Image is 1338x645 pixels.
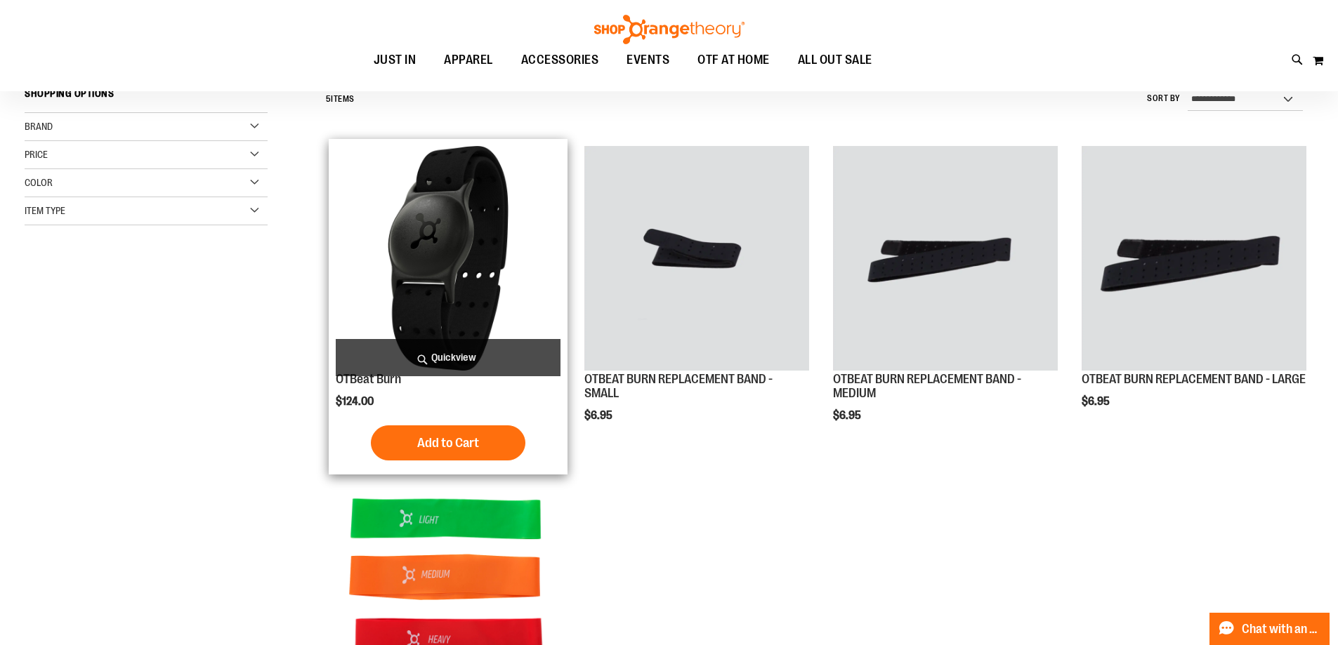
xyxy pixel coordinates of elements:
a: OTBEAT BURN REPLACEMENT BAND - MEDIUM [833,146,1058,373]
img: Main view of OTBeat Burn 6.0-C [336,146,560,371]
div: product [826,139,1065,457]
span: ALL OUT SALE [798,44,872,76]
img: OTBEAT BURN REPLACEMENT BAND - SMALL [584,146,809,371]
button: Add to Cart [371,425,525,460]
span: Item Type [25,205,65,216]
span: Add to Cart [417,435,479,451]
a: OTBEAT BURN REPLACEMENT BAND - SMALL [584,372,773,400]
a: Quickview [336,339,560,376]
div: product [1075,139,1313,444]
h2: Items [326,88,355,110]
a: Main view of OTBeat Burn 6.0-C [336,146,560,373]
span: EVENTS [627,44,669,76]
button: Chat with an Expert [1209,613,1330,645]
span: JUST IN [374,44,417,76]
a: OTBEAT BURN REPLACEMENT BAND - MEDIUM [833,372,1021,400]
a: OTBeat Burn [336,372,401,386]
div: product [329,139,568,474]
a: OTBEAT BURN REPLACEMENT BAND - LARGE [1082,146,1306,373]
a: OTBEAT BURN REPLACEMENT BAND - LARGE [1082,372,1306,386]
span: Color [25,177,53,188]
span: $124.00 [336,395,376,408]
span: Brand [25,121,53,132]
label: Sort By [1147,93,1181,105]
span: Chat with an Expert [1242,623,1321,636]
span: $6.95 [584,409,615,422]
span: $6.95 [833,409,863,422]
span: 5 [326,94,332,104]
span: $6.95 [1082,395,1112,408]
span: Price [25,149,48,160]
div: product [577,139,816,457]
span: OTF AT HOME [697,44,770,76]
span: ACCESSORIES [521,44,599,76]
img: OTBEAT BURN REPLACEMENT BAND - LARGE [1082,146,1306,371]
a: OTBEAT BURN REPLACEMENT BAND - SMALL [584,146,809,373]
strong: Shopping Options [25,81,268,113]
img: OTBEAT BURN REPLACEMENT BAND - MEDIUM [833,146,1058,371]
span: APPAREL [444,44,493,76]
img: Shop Orangetheory [592,15,747,44]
